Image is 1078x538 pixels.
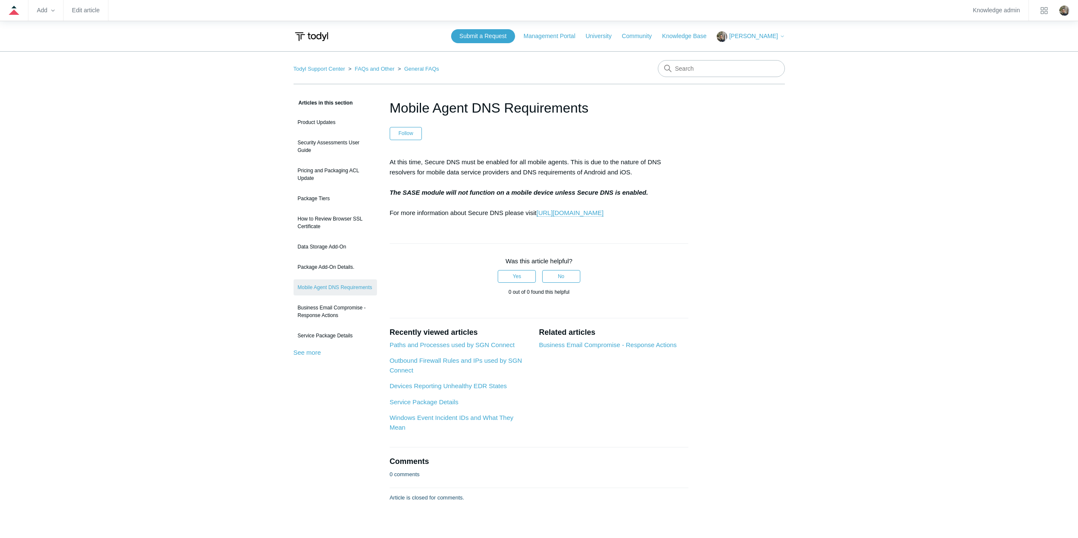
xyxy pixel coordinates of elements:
[662,32,715,41] a: Knowledge Base
[658,60,785,77] input: Search
[537,209,604,217] a: [URL][DOMAIN_NAME]
[498,270,536,283] button: This article was helpful
[294,211,377,235] a: How to Review Browser SSL Certificate
[539,327,688,338] h2: Related articles
[585,32,620,41] a: University
[390,456,689,467] h2: Comments
[539,341,676,348] a: Business Email Compromise - Response Actions
[294,163,377,186] a: Pricing and Packaging ACL Update
[622,32,660,41] a: Community
[390,98,689,118] h1: Mobile Agent DNS Requirements
[404,66,439,72] a: General FAQs
[973,8,1020,13] a: Knowledge admin
[294,300,377,323] a: Business Email Compromise - Response Actions
[1059,6,1070,16] zd-hc-trigger: Click your profile icon to open the profile menu
[294,135,377,158] a: Security Assessments User Guide
[294,66,347,72] li: Todyl Support Center
[294,279,377,295] a: Mobile Agent DNS Requirements
[396,66,439,72] li: General FAQs
[390,494,464,502] p: Article is closed for comments.
[1059,6,1070,16] img: user avatar
[355,66,394,72] a: FAQs and Other
[294,114,377,130] a: Product Updates
[390,327,531,338] h2: Recently viewed articles
[294,349,321,356] a: See more
[506,257,573,265] span: Was this article helpful?
[390,414,513,431] a: Windows Event Incident IDs and What They Mean
[37,8,55,13] zd-hc-trigger: Add
[524,32,584,41] a: Management Portal
[294,190,377,207] a: Package Tiers
[390,398,459,406] a: Service Package Details
[390,189,648,196] strong: The SASE module will not function on a mobile device unless Secure DNS is enabled.
[729,33,778,39] span: [PERSON_NAME]
[390,341,515,348] a: Paths and Processes used by SGN Connect
[294,259,377,275] a: Package Add-On Details.
[542,270,580,283] button: This article was not helpful
[294,66,345,72] a: Todyl Support Center
[390,470,420,479] p: 0 comments
[294,239,377,255] a: Data Storage Add-On
[390,127,422,140] button: Follow Article
[390,382,507,389] a: Devices Reporting Unhealthy EDR States
[346,66,396,72] li: FAQs and Other
[294,328,377,344] a: Service Package Details
[390,357,522,374] a: Outbound Firewall Rules and IPs used by SGN Connect
[72,8,100,13] a: Edit article
[717,31,784,42] button: [PERSON_NAME]
[508,289,569,295] span: 0 out of 0 found this helpful
[451,29,515,43] a: Submit a Request
[294,100,353,106] span: Articles in this section
[390,157,689,218] p: At this time, Secure DNS must be enabled for all mobile agents. This is due to the nature of DNS ...
[294,29,330,44] img: Todyl Support Center Help Center home page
